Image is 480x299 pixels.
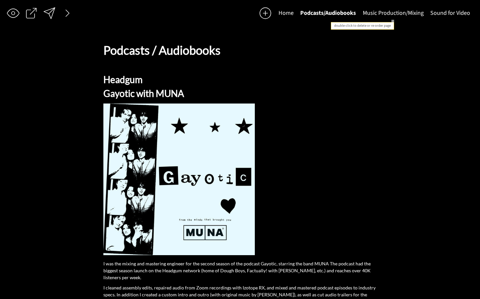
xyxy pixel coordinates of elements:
button: Sound for Video [427,7,473,20]
button: Home [275,7,297,20]
span: Gayotic with MUNA [103,88,184,99]
button: Music Production/Mixing [360,7,427,20]
button: Podcasts/Audiobooks [297,7,359,20]
div: double-click to delete or re-order page [331,22,394,29]
strong: Podcasts / Audiobooks [103,43,221,57]
span: Headgum [103,74,143,85]
p: I was the mixing and mastering engineer for the second season of the podcast Gayotic, starring th... [103,260,377,281]
img: image_original.jpg [103,104,255,255]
